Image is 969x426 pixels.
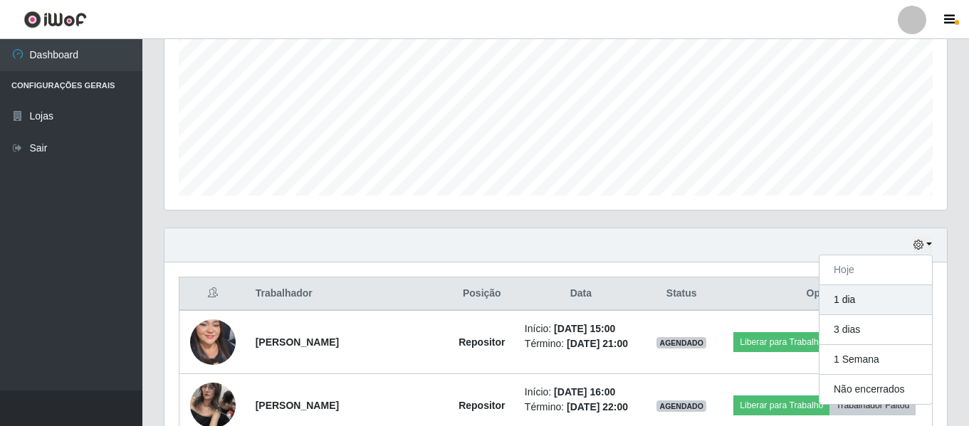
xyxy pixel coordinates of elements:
[23,11,87,28] img: CoreUI Logo
[819,285,932,315] button: 1 dia
[554,323,615,334] time: [DATE] 15:00
[256,336,339,348] strong: [PERSON_NAME]
[525,400,637,415] li: Término:
[733,395,829,415] button: Liberar para Trabalho
[567,338,628,349] time: [DATE] 21:00
[718,277,933,311] th: Opções
[459,400,505,411] strong: Repositor
[190,293,236,391] img: 1750900029799.jpeg
[656,400,706,412] span: AGENDADO
[819,375,932,404] button: Não encerrados
[459,336,505,348] strong: Repositor
[525,336,637,351] li: Término:
[733,332,829,352] button: Liberar para Trabalho
[646,277,718,311] th: Status
[819,255,932,285] button: Hoje
[525,321,637,336] li: Início:
[247,277,448,311] th: Trabalhador
[567,401,628,412] time: [DATE] 22:00
[829,395,916,415] button: Trabalhador Faltou
[819,315,932,345] button: 3 dias
[448,277,516,311] th: Posição
[525,385,637,400] li: Início:
[819,345,932,375] button: 1 Semana
[256,400,339,411] strong: [PERSON_NAME]
[516,277,646,311] th: Data
[656,337,706,348] span: AGENDADO
[554,386,615,398] time: [DATE] 16:00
